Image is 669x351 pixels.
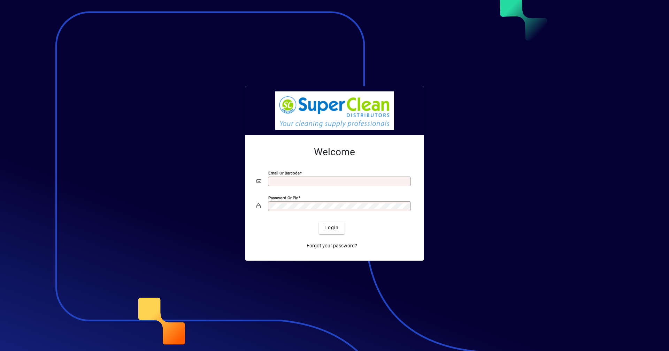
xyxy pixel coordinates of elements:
span: Login [324,224,339,231]
h2: Welcome [256,146,413,158]
a: Forgot your password? [304,240,360,252]
button: Login [319,222,344,234]
span: Forgot your password? [307,242,357,249]
mat-label: Password or Pin [268,195,298,200]
mat-label: Email or Barcode [268,170,300,175]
